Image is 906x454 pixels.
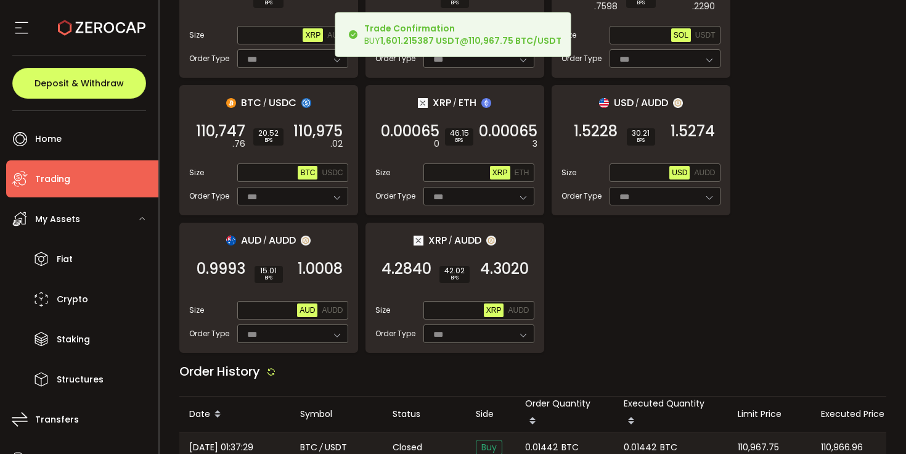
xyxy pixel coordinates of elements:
span: Fiat [57,250,73,268]
span: 4.2840 [382,263,431,275]
span: 15.01 [259,267,278,274]
span: XRP [305,31,320,39]
em: 0 [434,138,439,151]
span: Structures [57,371,104,389]
span: Order Type [561,53,602,64]
span: 0.00065 [381,125,439,138]
button: AUD [297,303,317,317]
span: Trading [35,170,70,188]
div: Executed Quantity [614,397,728,432]
span: Closed [393,441,422,454]
button: SOL [671,28,691,42]
span: 1.0008 [298,263,343,275]
span: AUDD [641,95,668,110]
span: XRP [486,306,502,315]
span: AUDD [454,233,481,248]
span: SOL [674,31,688,39]
span: AUDD [694,168,715,177]
div: BUY @ [364,22,561,47]
img: usd_portfolio.svg [599,98,609,108]
img: xrp_portfolio.png [418,98,428,108]
div: Date [179,404,290,425]
span: USD [672,168,687,177]
i: BPS [450,137,468,144]
button: XRP [484,303,504,317]
button: USDT [693,28,718,42]
button: USD [669,166,690,180]
span: Order Type [189,328,229,339]
span: Staking [57,331,90,349]
span: My Assets [35,210,80,228]
span: Size [189,30,204,41]
span: Size [375,167,390,178]
button: BTC [298,166,317,180]
span: Deposit & Withdraw [35,79,124,88]
span: 20.52 [258,130,279,137]
button: AUDD [319,303,345,317]
span: AUDD [269,233,296,248]
b: 110,967.75 BTC/USDT [468,35,561,47]
span: 4.3020 [480,263,529,275]
span: Order Type [189,191,229,202]
span: Order Type [189,53,229,64]
span: USD [614,95,634,110]
span: AUDD [508,306,529,315]
button: USDC [319,166,345,180]
i: BPS [632,137,650,144]
em: / [449,235,452,246]
button: XRP [490,166,510,180]
span: AUDD [322,306,343,315]
i: BPS [444,274,465,282]
span: AUD [241,233,261,248]
img: aud_portfolio.svg [226,236,236,246]
div: Order Quantity [515,397,614,432]
img: usdc_portfolio.svg [301,98,311,108]
span: Order Type [561,191,602,202]
div: Side [466,407,515,421]
span: 42.02 [444,267,465,274]
span: Order Type [375,328,415,339]
span: Size [189,167,204,178]
span: Order Type [375,53,415,64]
b: 1,601.215387 USDT [380,35,460,47]
span: ETH [515,168,529,177]
span: XRP [492,168,508,177]
button: AUD [325,28,345,42]
span: BTC [241,95,261,110]
em: / [263,235,267,246]
span: BTC [300,168,315,177]
span: 110,975 [293,125,343,138]
div: Symbol [290,407,383,421]
img: xrp_portfolio.png [414,236,423,246]
button: XRP [303,28,323,42]
i: BPS [258,137,279,144]
i: BPS [259,274,278,282]
button: Deposit & Withdraw [12,68,146,99]
span: 30.21 [632,130,650,137]
img: zuPXiwguUFiBOIQyqLOiXsnnNitlx7q4LCwEbLHADjIpTka+Lip0HH8D0VTrd02z+wEAAAAASUVORK5CYII= [673,98,683,108]
span: 0.00065 [479,125,537,138]
em: / [453,97,457,109]
button: ETH [512,166,532,180]
span: Size [561,167,576,178]
span: 110,747 [196,125,245,138]
span: Size [189,305,204,316]
span: AUD [300,306,315,315]
em: .76 [232,138,245,151]
img: zuPXiwguUFiBOIQyqLOiXsnnNitlx7q4LCwEbLHADjIpTka+Lip0HH8D0VTrd02z+wEAAAAASUVORK5CYII= [301,236,311,246]
span: 1.5228 [574,125,618,138]
b: Trade Confirmation [364,22,455,35]
img: zuPXiwguUFiBOIQyqLOiXsnnNitlx7q4LCwEbLHADjIpTka+Lip0HH8D0VTrd02z+wEAAAAASUVORK5CYII= [486,236,496,246]
iframe: Chat Widget [844,395,906,454]
span: USDC [269,95,296,110]
span: Size [375,305,390,316]
img: eth_portfolio.svg [481,98,491,108]
span: Order History [179,363,260,380]
em: / [263,97,267,109]
span: 0.9993 [197,263,245,275]
div: Executed Price [811,407,894,421]
span: USDC [322,168,343,177]
span: ETH [459,95,476,110]
div: Limit Price [728,407,811,421]
span: Order Type [375,191,415,202]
